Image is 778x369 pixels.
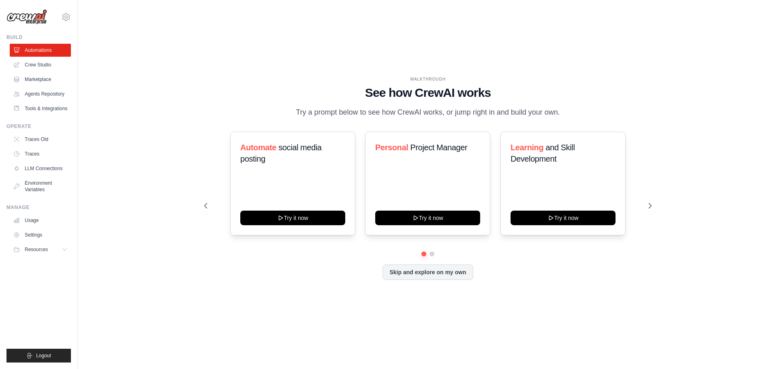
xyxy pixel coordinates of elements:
span: Automate [240,143,276,152]
a: LLM Connections [10,162,71,175]
a: Usage [10,214,71,227]
span: and Skill Development [511,143,575,163]
button: Skip and explore on my own [383,264,473,280]
div: WALKTHROUGH [204,76,652,82]
button: Try it now [240,211,345,225]
div: Operate [6,123,71,130]
p: Try a prompt below to see how CrewAI works, or jump right in and build your own. [292,107,564,118]
a: Tools & Integrations [10,102,71,115]
div: Build [6,34,71,41]
a: Agents Repository [10,87,71,100]
span: Personal [375,143,408,152]
div: Manage [6,204,71,211]
img: Logo [6,9,47,25]
span: social media posting [240,143,322,163]
span: Learning [511,143,543,152]
button: Try it now [511,211,616,225]
a: Traces [10,147,71,160]
a: Marketplace [10,73,71,86]
a: Environment Variables [10,177,71,196]
span: Logout [36,352,51,359]
button: Resources [10,243,71,256]
button: Try it now [375,211,480,225]
span: Project Manager [410,143,468,152]
span: Resources [25,246,48,253]
button: Logout [6,349,71,363]
a: Automations [10,44,71,57]
h1: See how CrewAI works [204,85,652,100]
a: Settings [10,228,71,241]
a: Crew Studio [10,58,71,71]
a: Traces Old [10,133,71,146]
